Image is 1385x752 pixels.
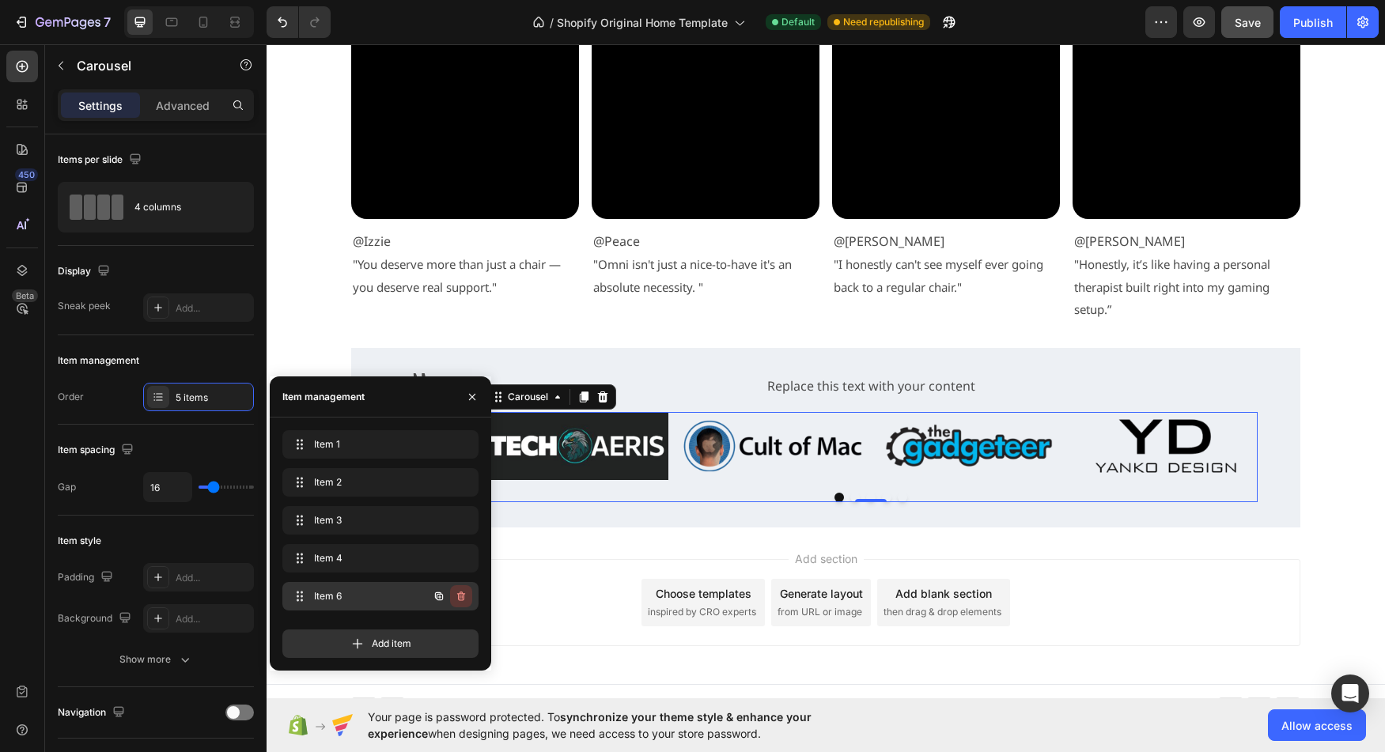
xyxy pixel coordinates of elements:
span: Add item [372,637,411,651]
span: Need republishing [843,15,924,29]
div: Item spacing [58,440,137,461]
div: Publish [1293,14,1333,31]
div: Gap [58,480,76,494]
button: Dot [568,448,577,458]
span: Allow access [1281,717,1353,734]
span: "Honestly, it’s like having a personal therapist built right into my gaming setup.” [808,212,1004,274]
span: "Omni isn't just a nice-to-have it's an absolute necessity. " [327,212,525,251]
p: @[PERSON_NAME] [567,186,792,209]
p: @[PERSON_NAME] [808,186,1032,209]
button: Dot [631,448,641,458]
span: Shopify Original Home Template [557,14,728,31]
p: @Peace [327,186,551,209]
div: Item management [58,353,139,368]
span: Save [1235,16,1261,29]
button: Dot [615,448,625,458]
button: Dot [600,448,609,458]
div: Beta [12,289,38,302]
span: Default [781,15,815,29]
button: Publish [1280,6,1346,38]
span: Item 6 [314,589,403,603]
span: / [550,14,554,31]
button: Allow access [1268,709,1366,741]
div: Add... [176,301,250,316]
span: Item 3 [314,513,441,527]
div: 450 [15,168,38,181]
div: Item management [282,390,365,404]
iframe: Design area [267,44,1385,698]
span: inspired by CRO experts [381,561,490,575]
div: Replace this text with your content [176,329,1034,355]
input: Auto [144,473,191,501]
div: Item style [58,534,101,548]
span: then drag & drop elements [617,561,735,575]
div: Navigation [58,702,128,724]
div: Background [58,608,134,629]
p: " [86,331,161,394]
p: Settings [78,97,123,114]
div: Add... [176,612,250,626]
p: Advanced [156,97,210,114]
div: Carousel [238,346,285,360]
div: Undo/Redo [267,6,331,38]
span: "I honestly can't see myself ever going back to a regular chair." [567,212,777,251]
span: Item 4 [314,551,441,565]
div: Add... [176,571,250,585]
img: Frame_1410098651_2845af02-525b-48a6-b666-157aa87c4450.png [611,368,794,436]
div: 5 items [176,391,250,405]
div: Show more [119,652,193,667]
div: Sneak peek [58,299,111,313]
span: synchronize your theme style & enhance your experience [368,710,812,740]
img: Frame_1410098650.png [414,368,598,436]
div: Generate layout [513,541,596,557]
div: Add blank section [629,541,725,557]
div: Open Intercom Messenger [1331,675,1369,712]
div: Padding [58,567,116,588]
button: 7 [6,6,118,38]
span: from URL or image [511,561,596,575]
p: 7 [104,13,111,32]
div: Items per slide [58,149,145,171]
span: Your page is password protected. To when designing pages, we need access to your store password. [368,709,873,742]
button: Dot [584,448,593,458]
div: 4 columns [134,189,231,225]
div: Display [58,261,113,282]
img: Frame_1410098653_0cd8a66e-6ace-45d4-b069-4a4c5f2e64ac.jpg [218,368,402,436]
span: Item 2 [314,475,441,489]
button: Show more [58,645,254,674]
span: Item 1 [314,437,441,452]
span: Add section [522,506,597,523]
div: Order [58,390,84,404]
div: Choose templates [389,541,485,557]
p: Carousel [77,56,211,75]
button: Save [1221,6,1273,38]
img: Frame_1410098652_f496ad66-0b0a-4e68-b0a3-ba31782db245.png [807,368,990,436]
